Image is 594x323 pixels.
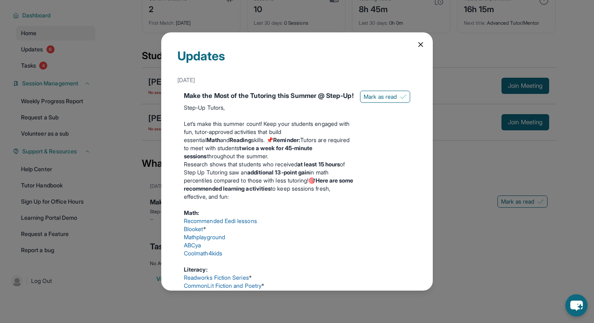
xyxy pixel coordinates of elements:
[184,290,225,297] a: Writing prompts
[230,136,251,143] strong: Reading
[184,120,354,160] p: Let’s make this summer count! Keep your students engaged with fun, tutor-approved activities that...
[184,104,354,112] p: Step-Up Tutors,
[184,274,249,281] a: Readworks Fiction Series
[184,250,222,257] a: Coolmath4kids
[177,49,417,73] div: Updates
[360,91,410,103] button: Mark as read
[184,209,199,216] strong: Math:
[177,73,417,87] div: [DATE]
[206,136,220,143] strong: Math
[273,136,300,143] strong: Reminder:
[184,242,201,249] a: ABCya
[400,93,407,100] img: Mark as read
[565,294,588,317] button: chat-button
[247,169,310,176] strong: additional 13-point gain
[184,266,208,273] strong: Literacy:
[297,161,340,168] strong: at least 15 hours
[184,160,354,201] p: Research shows that students who received of Step Up Tutoring saw an in math percentiles compared...
[184,217,257,224] a: Recommended Eedi lessons
[364,93,397,101] span: Mark as read
[184,282,261,289] a: CommonLit Fiction and Poetry
[184,91,354,100] div: Make the Most of the Tutoring this Summer @ Step-Up!
[184,144,312,159] strong: twice a week for 45-minute sessions
[184,234,225,240] a: Mathplayground
[184,225,203,232] a: Blooket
